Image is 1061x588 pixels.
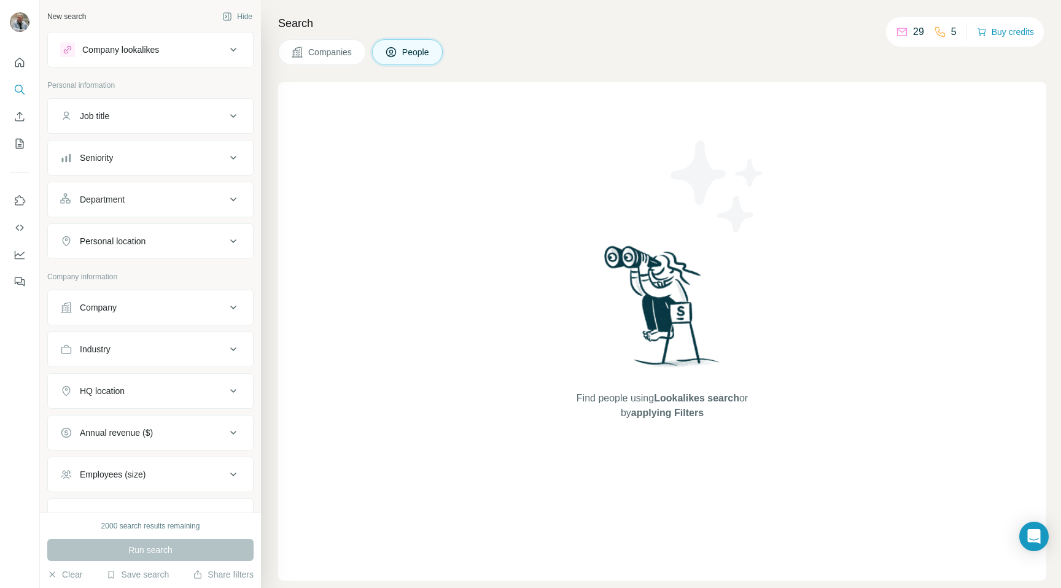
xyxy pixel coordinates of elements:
[80,510,130,522] div: Technologies
[10,244,29,266] button: Dashboard
[80,110,109,122] div: Job title
[10,217,29,239] button: Use Surfe API
[48,101,253,131] button: Job title
[48,293,253,322] button: Company
[214,7,261,26] button: Hide
[278,15,1046,32] h4: Search
[80,343,111,355] div: Industry
[564,391,760,420] span: Find people using or by
[48,35,253,64] button: Company lookalikes
[48,376,253,406] button: HQ location
[10,190,29,212] button: Use Surfe on LinkedIn
[80,152,113,164] div: Seniority
[654,393,739,403] span: Lookalikes search
[48,226,253,256] button: Personal location
[402,46,430,58] span: People
[47,271,254,282] p: Company information
[193,568,254,581] button: Share filters
[80,385,125,397] div: HQ location
[80,468,146,481] div: Employees (size)
[80,427,153,439] div: Annual revenue ($)
[663,131,773,242] img: Surfe Illustration - Stars
[48,143,253,172] button: Seniority
[10,271,29,293] button: Feedback
[82,44,159,56] div: Company lookalikes
[1019,522,1049,551] div: Open Intercom Messenger
[80,301,117,314] div: Company
[10,79,29,101] button: Search
[48,335,253,364] button: Industry
[48,501,253,531] button: Technologies
[10,133,29,155] button: My lists
[951,25,957,39] p: 5
[913,25,924,39] p: 29
[80,235,146,247] div: Personal location
[631,408,704,418] span: applying Filters
[80,193,125,206] div: Department
[10,52,29,74] button: Quick start
[106,568,169,581] button: Save search
[47,11,86,22] div: New search
[48,185,253,214] button: Department
[599,242,726,379] img: Surfe Illustration - Woman searching with binoculars
[47,80,254,91] p: Personal information
[48,460,253,489] button: Employees (size)
[101,520,200,532] div: 2000 search results remaining
[10,106,29,128] button: Enrich CSV
[48,418,253,447] button: Annual revenue ($)
[977,23,1034,41] button: Buy credits
[10,12,29,32] img: Avatar
[308,46,353,58] span: Companies
[47,568,82,581] button: Clear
